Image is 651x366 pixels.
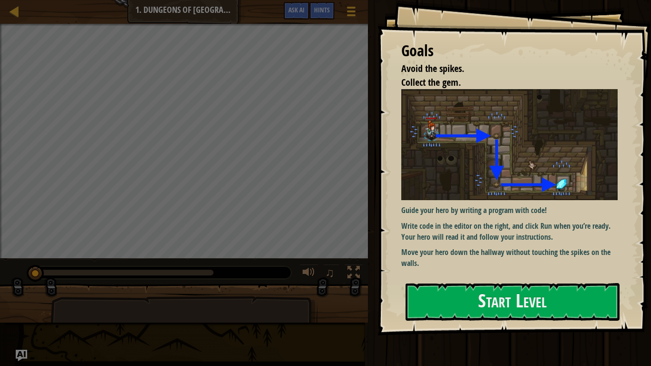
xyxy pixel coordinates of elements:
[323,264,339,284] button: ♫
[314,5,330,14] span: Hints
[339,2,363,24] button: Show game menu
[299,264,318,284] button: Adjust volume
[284,2,309,20] button: Ask AI
[325,265,335,280] span: ♫
[16,350,27,361] button: Ask AI
[389,62,615,76] li: Avoid the spikes.
[389,76,615,90] li: Collect the gem.
[401,247,618,269] p: Move your hero down the hallway without touching the spikes on the walls.
[401,76,461,89] span: Collect the gem.
[401,221,618,243] p: Write code in the editor on the right, and click Run when you’re ready. Your hero will read it an...
[401,89,618,200] img: Dungeons of kithgard
[406,283,620,321] button: Start Level
[401,62,464,75] span: Avoid the spikes.
[401,40,618,62] div: Goals
[401,205,618,216] p: Guide your hero by writing a program with code!
[344,264,363,284] button: Toggle fullscreen
[288,5,305,14] span: Ask AI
